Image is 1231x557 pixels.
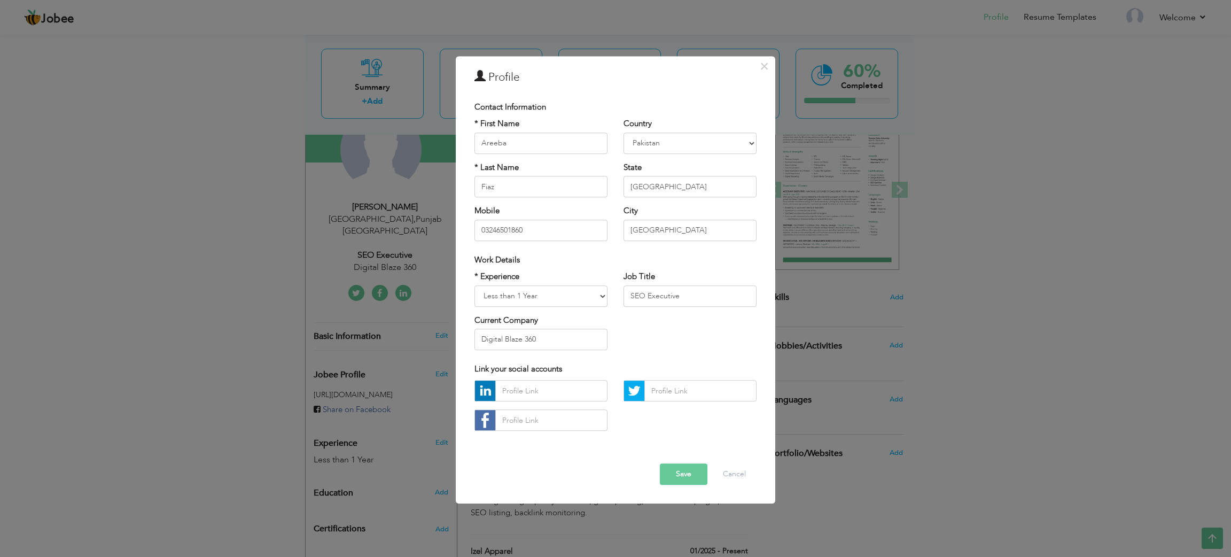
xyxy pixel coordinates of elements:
[474,205,500,216] label: Mobile
[474,271,519,282] label: * Experience
[760,57,769,76] span: ×
[475,381,495,401] img: linkedin
[474,162,519,173] label: * Last Name
[644,381,757,402] input: Profile Link
[624,271,655,282] label: Job Title
[660,464,707,485] button: Save
[495,410,607,431] input: Profile Link
[624,162,642,173] label: State
[495,381,607,402] input: Profile Link
[624,119,652,130] label: Country
[624,205,638,216] label: City
[474,315,538,326] label: Current Company
[474,102,546,112] span: Contact Information
[474,119,519,130] label: * First Name
[474,254,520,265] span: Work Details
[755,58,773,75] button: Close
[712,464,757,485] button: Cancel
[474,363,562,374] span: Link your social accounts
[624,381,644,401] img: Twitter
[474,69,757,86] h3: Profile
[475,411,495,431] img: facebook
